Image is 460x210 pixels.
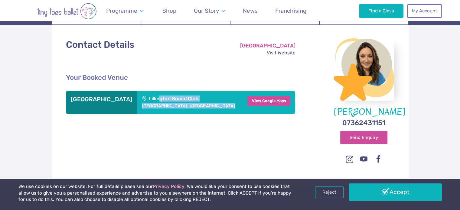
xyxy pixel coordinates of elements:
figcaption: [PERSON_NAME] [334,107,394,117]
h3: [GEOGRAPHIC_DATA] [71,96,132,103]
h1: Contact Details [66,38,134,51]
a: Facebook [373,154,384,165]
a: Send Enquiry [340,131,387,144]
a: Programme [103,4,147,18]
a: Our Story [191,4,228,18]
a: My Account [407,4,442,18]
a: Find a Class [359,4,403,18]
a: Franchising [272,4,309,18]
a: Reject [315,186,344,198]
a: Visit Website [266,50,295,56]
img: Nichola Foley [334,38,394,101]
strong: [GEOGRAPHIC_DATA] [240,43,295,49]
div: Lillington Social Club [137,91,242,114]
a: View Google Maps [247,96,291,106]
span: News [243,7,258,14]
p: We use cookies on our website. For full details please see our . We would like your consent to us... [18,183,294,203]
img: tiny toes ballet [18,3,115,19]
a: Accept [349,183,442,201]
a: News [240,4,261,18]
a: Youtube [358,154,369,165]
a: Instagram [344,154,355,165]
span: Franchising [275,7,306,14]
h2: Your Booked Venue [66,73,295,82]
address: [GEOGRAPHIC_DATA], [GEOGRAPHIC_DATA] [142,103,237,108]
a: Shop [160,4,179,18]
span: Shop [162,7,176,14]
a: 07362431151 [342,118,385,128]
span: Programme [106,7,137,14]
a: Privacy Policy [153,184,184,189]
span: Our Story [194,7,219,14]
